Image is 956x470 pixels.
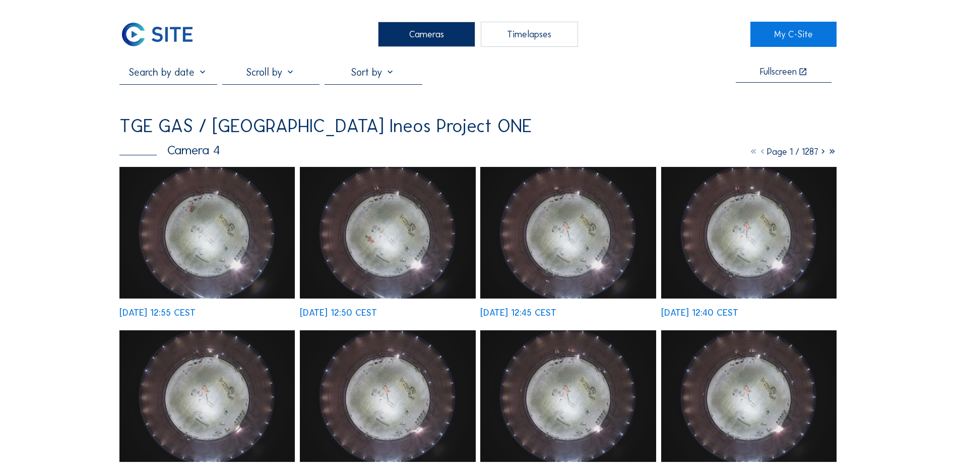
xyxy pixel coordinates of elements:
div: [DATE] 12:45 CEST [480,308,556,317]
div: [DATE] 12:40 CEST [661,308,738,317]
span: Page 1 / 1287 [767,146,818,157]
div: [DATE] 12:55 CEST [119,308,196,317]
img: image_52680833 [119,330,295,462]
div: Timelapses [481,22,578,47]
img: image_52681373 [119,167,295,299]
img: image_52680379 [661,330,837,462]
div: [DATE] 12:50 CEST [300,308,377,317]
div: Cameras [378,22,475,47]
input: Search by date 󰅀 [119,66,217,78]
a: My C-Site [750,22,837,47]
div: Fullscreen [760,67,797,77]
img: image_52681223 [300,167,475,299]
img: image_52681078 [480,167,656,299]
img: image_52680696 [300,330,475,462]
img: image_52680537 [480,330,656,462]
div: TGE GAS / [GEOGRAPHIC_DATA] Ineos Project ONE [119,117,532,135]
img: C-SITE Logo [119,22,195,47]
div: Camera 4 [119,144,220,156]
a: C-SITE Logo [119,22,206,47]
img: image_52680923 [661,167,837,299]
